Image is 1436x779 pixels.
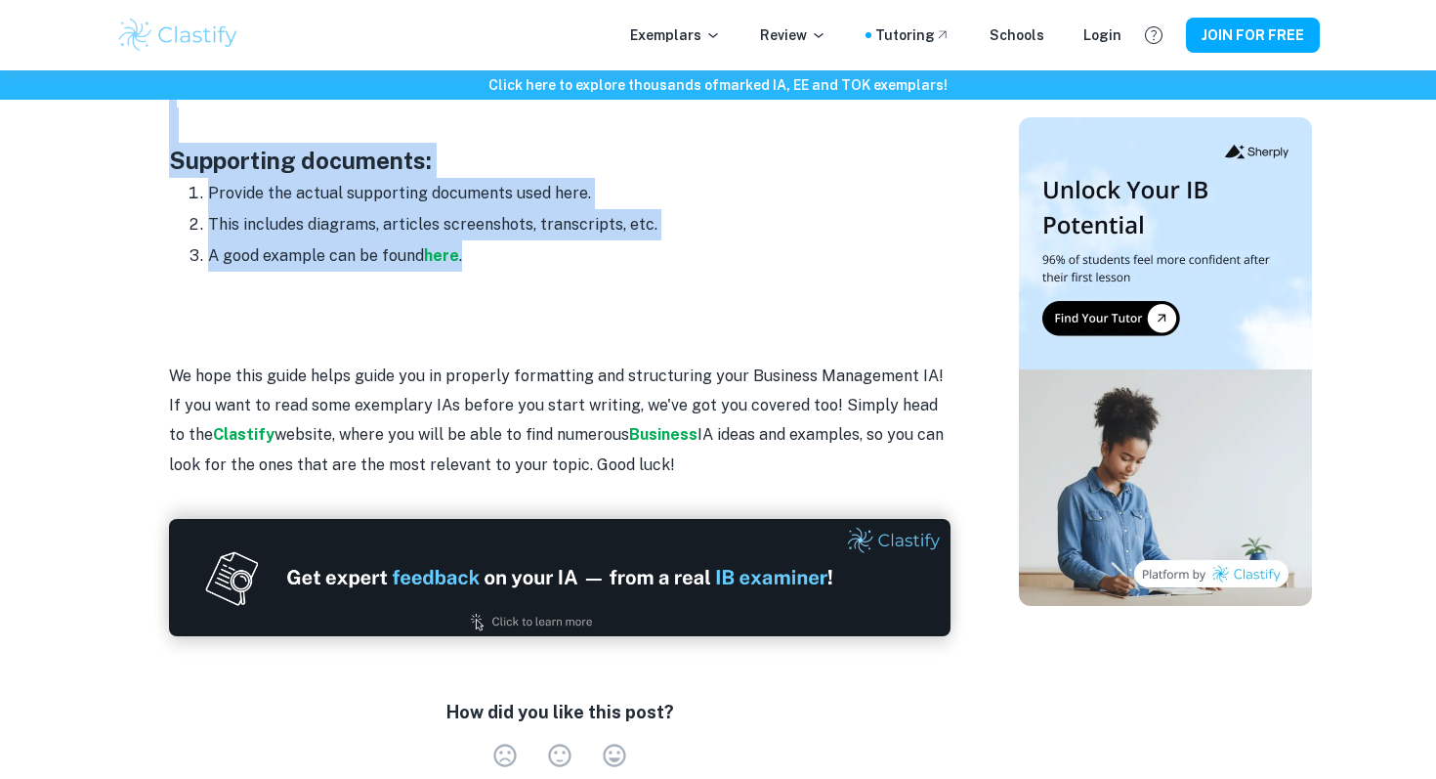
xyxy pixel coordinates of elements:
button: Help and Feedback [1137,19,1170,52]
a: Clastify [213,425,275,444]
a: Business [629,425,697,444]
li: A good example can be found . [208,240,950,272]
p: We hope this guide helps guide you in properly formatting and structuring your Business Managemen... [169,362,950,481]
img: Clastify logo [116,16,240,55]
img: Thumbnail [1019,117,1312,606]
h6: How did you like this post? [446,699,674,726]
h6: Click here to explore thousands of marked IA, EE and TOK exemplars ! [4,74,1432,96]
a: here [424,246,459,265]
button: JOIN FOR FREE [1186,18,1320,53]
p: Exemplars [630,24,721,46]
a: Tutoring [875,24,950,46]
p: Review [760,24,826,46]
a: Login [1083,24,1121,46]
h3: Supporting documents: [169,143,950,178]
li: Provide the actual supporting documents used here. [208,178,950,209]
a: Schools [990,24,1044,46]
img: Ad [169,519,950,636]
li: This includes diagrams, articles screenshots, transcripts, etc. [208,209,950,240]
